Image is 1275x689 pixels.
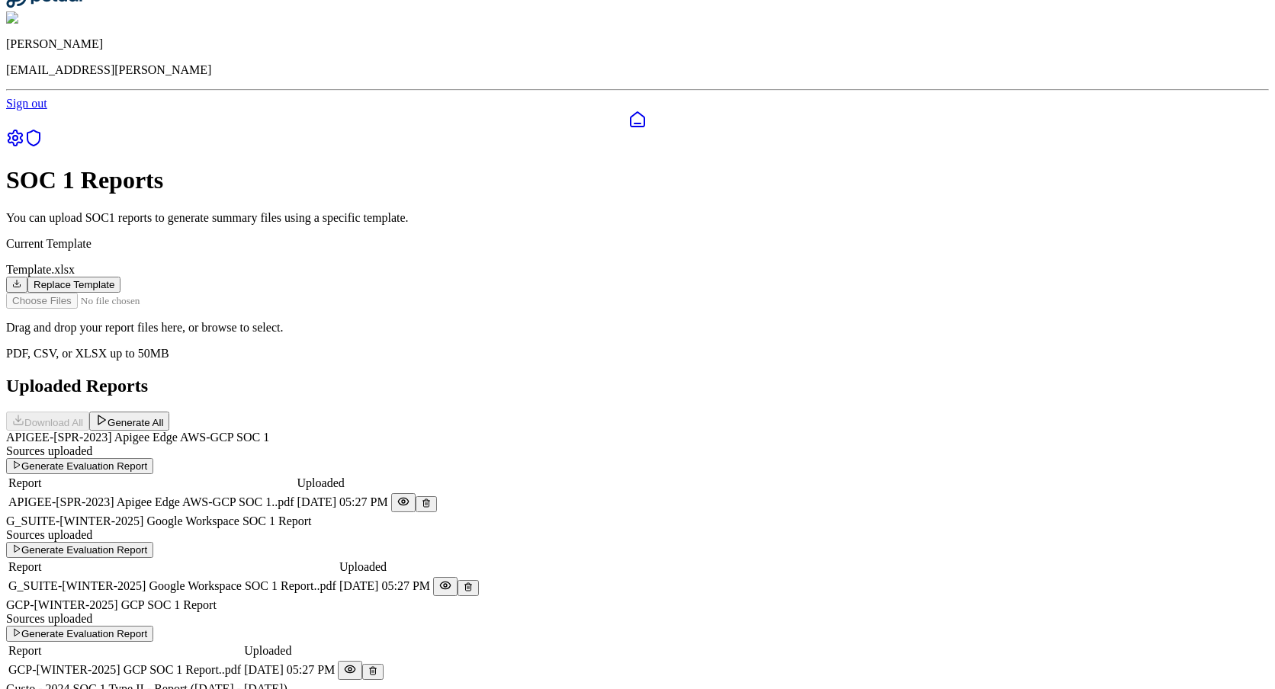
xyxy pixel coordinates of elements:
[243,660,336,681] td: [DATE] 05:27 PM
[6,321,1269,335] p: Drag and drop your report files here, or browse to select.
[6,458,153,474] button: Generate Evaluation Report
[8,643,242,659] td: Report
[6,444,1269,458] div: Sources uploaded
[6,166,1269,194] h1: SOC 1 Reports
[338,661,362,680] button: Preview File (hover for quick preview, click for full view)
[243,643,336,659] td: Uploaded
[6,626,153,642] button: Generate Evaluation Report
[8,492,295,513] td: APIGEE-[SPR-2023] Apigee Edge AWS-GCP SOC 1..pdf
[458,580,479,596] button: Delete report
[8,559,337,575] td: Report
[24,136,43,149] a: SOC 1 Reports
[6,63,1269,77] p: [EMAIL_ADDRESS][PERSON_NAME]
[6,11,109,25] img: Shekhar Khedekar
[416,496,437,512] button: Delete report
[6,612,1269,626] div: Sources uploaded
[8,576,337,597] td: G_SUITE-[WINTER-2025] Google Workspace SOC 1 Report..pdf
[6,431,1269,444] div: APIGEE-[SPR-2023] Apigee Edge AWS-GCP SOC 1
[297,476,389,491] td: Uploaded
[6,412,89,431] button: Download All
[6,598,1269,612] div: GCP-[WINTER-2025] GCP SOC 1 Report
[27,277,120,293] button: Replace Template
[6,97,47,110] a: Sign out
[6,376,1269,396] h2: Uploaded Reports
[6,111,1269,129] a: Dashboard
[6,136,24,149] a: Settings
[6,528,1269,542] div: Sources uploaded
[6,514,1269,528] div: G_SUITE-[WINTER-2025] Google Workspace SOC 1 Report
[339,576,431,597] td: [DATE] 05:27 PM
[6,37,1269,51] p: [PERSON_NAME]
[89,412,169,431] button: Generate All
[6,347,1269,361] p: PDF, CSV, or XLSX up to 50MB
[339,559,431,575] td: Uploaded
[297,492,389,513] td: [DATE] 05:27 PM
[391,493,416,512] button: Preview File (hover for quick preview, click for full view)
[6,237,1269,251] p: Current Template
[6,277,27,293] button: Download Template
[433,577,458,596] button: Preview File (hover for quick preview, click for full view)
[8,660,242,681] td: GCP-[WINTER-2025] GCP SOC 1 Report..pdf
[6,211,1269,225] p: You can upload SOC1 reports to generate summary files using a specific template.
[6,542,153,558] button: Generate Evaluation Report
[6,263,1269,277] div: Template.xlsx
[362,664,384,680] button: Delete report
[8,476,295,491] td: Report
